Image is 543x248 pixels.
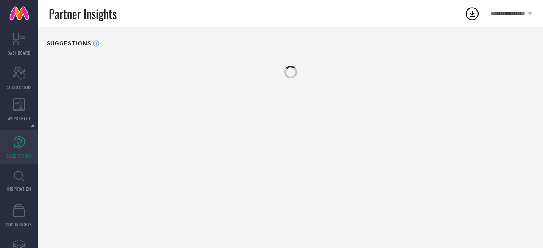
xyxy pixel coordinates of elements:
span: CDC INSIGHTS [6,221,32,228]
span: DASHBOARD [8,50,31,56]
span: WORKSPACE [8,115,31,122]
h1: SUGGESTIONS [47,40,91,47]
span: INSPIRATION [7,186,31,192]
div: Open download list [465,6,480,21]
span: SCORECARDS [7,84,32,90]
span: SUGGESTIONS [6,153,32,159]
span: Partner Insights [49,5,117,22]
